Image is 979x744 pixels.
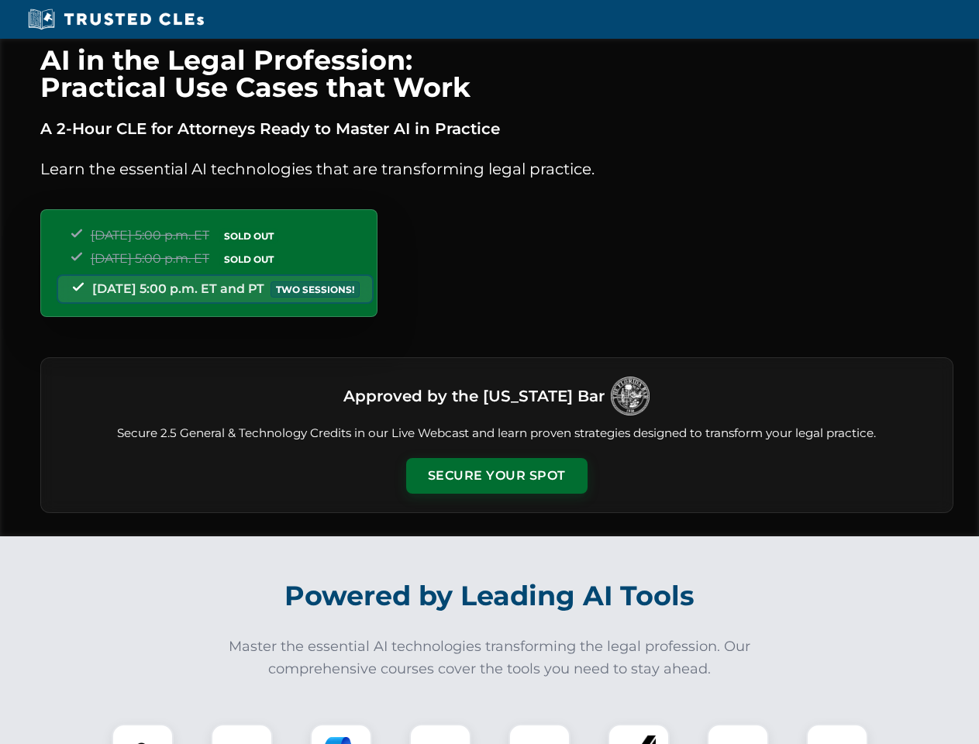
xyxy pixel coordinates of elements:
span: [DATE] 5:00 p.m. ET [91,251,209,266]
p: A 2-Hour CLE for Attorneys Ready to Master AI in Practice [40,116,953,141]
span: SOLD OUT [219,251,279,267]
p: Secure 2.5 General & Technology Credits in our Live Webcast and learn proven strategies designed ... [60,425,934,443]
p: Learn the essential AI technologies that are transforming legal practice. [40,157,953,181]
span: SOLD OUT [219,228,279,244]
button: Secure Your Spot [406,458,588,494]
h2: Powered by Leading AI Tools [60,569,919,623]
h1: AI in the Legal Profession: Practical Use Cases that Work [40,46,953,101]
p: Master the essential AI technologies transforming the legal profession. Our comprehensive courses... [219,635,761,680]
img: Logo [611,377,650,415]
span: [DATE] 5:00 p.m. ET [91,228,209,243]
img: Trusted CLEs [23,8,209,31]
h3: Approved by the [US_STATE] Bar [343,382,605,410]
